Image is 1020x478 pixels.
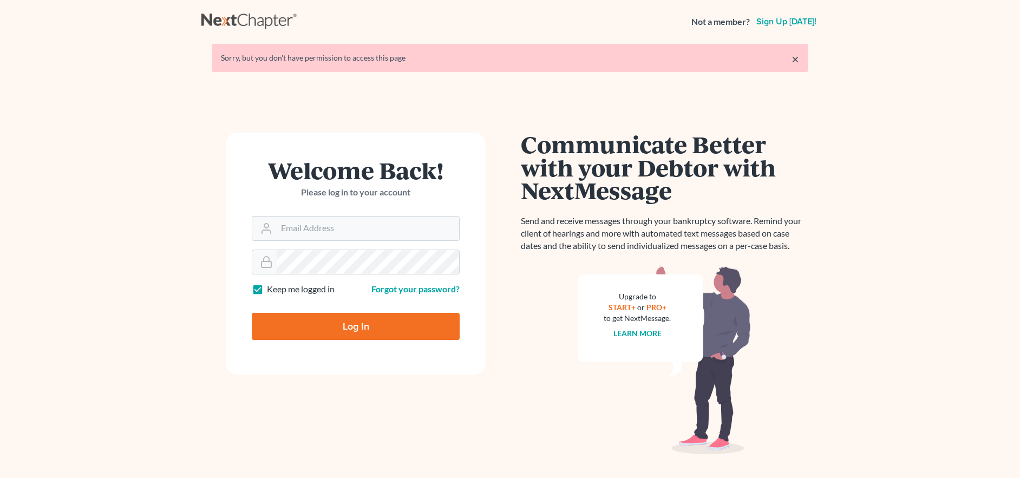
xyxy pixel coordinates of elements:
p: Please log in to your account [252,186,460,199]
input: Log In [252,313,460,340]
label: Keep me logged in [267,283,335,296]
a: START+ [609,303,636,312]
div: Sorry, but you don't have permission to access this page [221,53,799,63]
div: Upgrade to [604,291,671,302]
p: Send and receive messages through your bankruptcy software. Remind your client of hearings and mo... [521,215,808,252]
h1: Communicate Better with your Debtor with NextMessage [521,133,808,202]
strong: Not a member? [691,16,750,28]
a: × [792,53,799,66]
input: Email Address [277,217,459,240]
h1: Welcome Back! [252,159,460,182]
a: Sign up [DATE]! [754,17,819,26]
a: PRO+ [646,303,666,312]
div: to get NextMessage. [604,313,671,324]
span: or [637,303,645,312]
a: Forgot your password? [371,284,460,294]
a: Learn more [613,329,662,338]
img: nextmessage_bg-59042aed3d76b12b5cd301f8e5b87938c9018125f34e5fa2b7a6b67550977c72.svg [578,265,751,455]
